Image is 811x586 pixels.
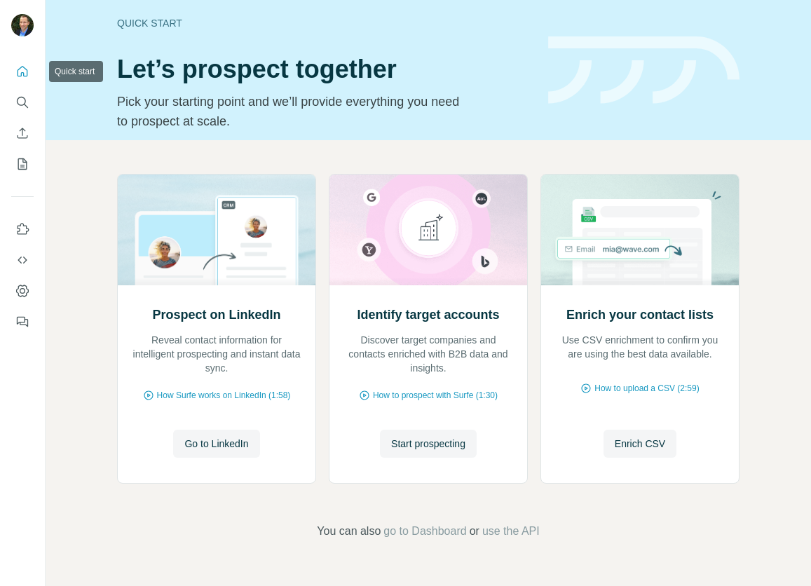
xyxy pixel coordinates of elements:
img: banner [548,36,740,104]
span: Enrich CSV [615,437,665,451]
h1: Let’s prospect together [117,55,531,83]
span: How to prospect with Surfe (1:30) [373,389,498,402]
p: Use CSV enrichment to confirm you are using the best data available. [555,333,725,361]
h2: Identify target accounts [357,305,499,325]
span: You can also [317,523,381,540]
div: Quick start [117,16,531,30]
button: Dashboard [11,278,34,304]
img: Enrich your contact lists [540,175,740,285]
span: How to upload a CSV (2:59) [594,382,699,395]
span: Start prospecting [391,437,465,451]
h2: Enrich your contact lists [566,305,714,325]
p: Discover target companies and contacts enriched with B2B data and insights. [343,333,513,375]
button: Use Surfe on LinkedIn [11,217,34,242]
button: go to Dashboard [383,523,466,540]
button: Search [11,90,34,115]
img: Identify target accounts [329,175,528,285]
h2: Prospect on LinkedIn [152,305,280,325]
button: Start prospecting [380,430,477,458]
span: Go to LinkedIn [184,437,248,451]
button: Feedback [11,309,34,334]
button: Enrich CSV [604,430,676,458]
img: Prospect on LinkedIn [117,175,316,285]
button: Use Surfe API [11,247,34,273]
button: Quick start [11,59,34,84]
span: or [470,523,479,540]
button: use the API [482,523,540,540]
button: My lists [11,151,34,177]
button: Go to LinkedIn [173,430,259,458]
p: Reveal contact information for intelligent prospecting and instant data sync. [132,333,301,375]
img: Avatar [11,14,34,36]
span: How Surfe works on LinkedIn (1:58) [157,389,291,402]
p: Pick your starting point and we’ll provide everything you need to prospect at scale. [117,92,468,131]
button: Enrich CSV [11,121,34,146]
